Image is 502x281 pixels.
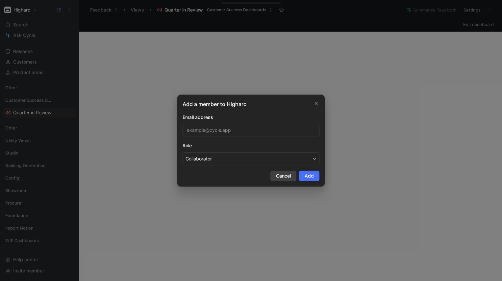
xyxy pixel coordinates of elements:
[183,124,319,136] input: example@cycle.app
[276,172,291,180] span: Cancel
[183,152,319,165] button: Role
[183,113,319,121] div: Email address
[299,171,319,181] button: Add
[270,171,296,181] button: Cancel
[183,100,246,108] h2: Add a member to Higharc
[183,142,319,150] div: Role
[305,172,314,180] span: Add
